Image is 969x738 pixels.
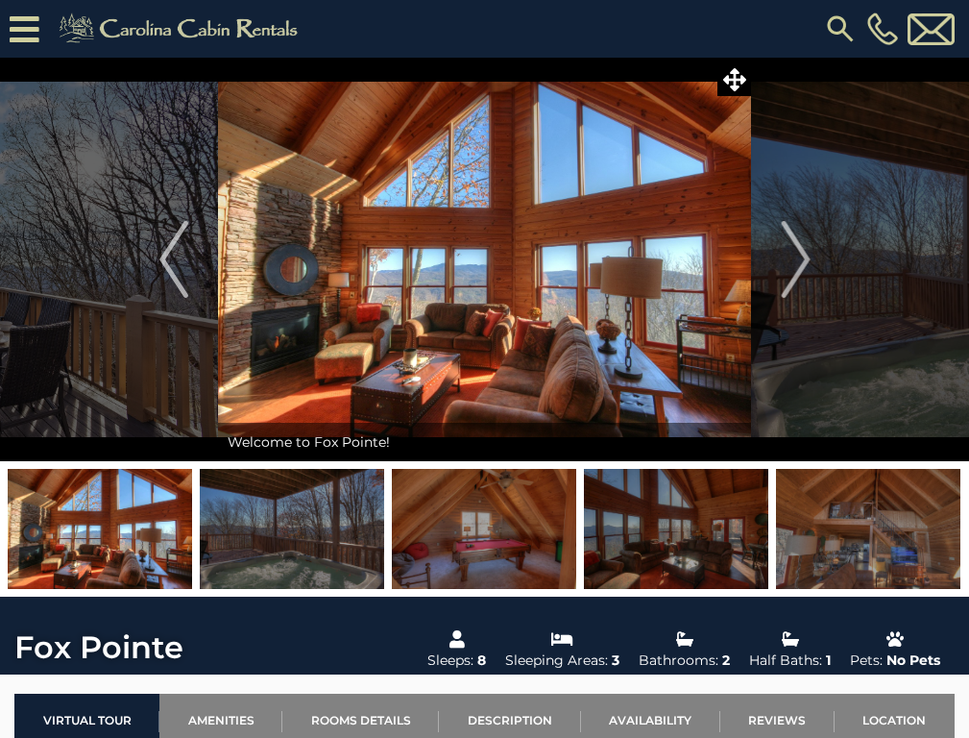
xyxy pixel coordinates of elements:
[823,12,858,46] img: search-regular.svg
[776,469,960,589] img: 163276118
[392,469,576,589] img: 163276131
[862,12,903,45] a: [PHONE_NUMBER]
[129,58,218,461] button: Previous
[781,221,810,298] img: arrow
[200,469,384,589] img: 163276130
[49,10,314,48] img: Khaki-logo.png
[218,423,751,461] div: Welcome to Fox Pointe!
[751,58,840,461] button: Next
[8,469,192,589] img: 163276120
[584,469,768,589] img: 163276132
[159,221,188,298] img: arrow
